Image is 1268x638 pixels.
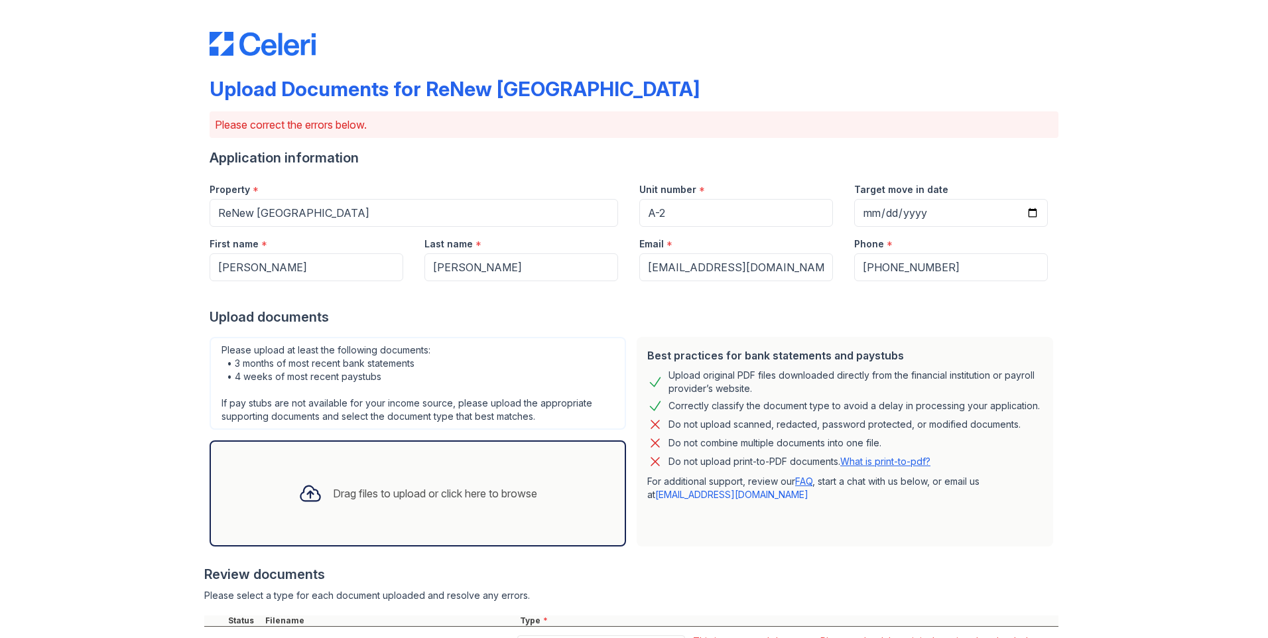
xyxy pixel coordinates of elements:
div: Filename [263,615,517,626]
label: First name [210,237,259,251]
label: Unit number [639,183,696,196]
div: Type [517,615,1058,626]
label: Phone [854,237,884,251]
p: Do not upload print-to-PDF documents. [668,455,930,468]
a: [EMAIL_ADDRESS][DOMAIN_NAME] [655,489,808,500]
label: Last name [424,237,473,251]
div: Review documents [204,565,1058,584]
div: Application information [210,149,1058,167]
div: Please select a type for each document uploaded and resolve any errors. [204,589,1058,602]
div: Do not combine multiple documents into one file. [668,435,881,451]
div: Correctly classify the document type to avoid a delay in processing your application. [668,398,1040,414]
div: Please upload at least the following documents: • 3 months of most recent bank statements • 4 wee... [210,337,626,430]
label: Email [639,237,664,251]
div: Best practices for bank statements and paystubs [647,348,1043,363]
div: Upload documents [210,308,1058,326]
div: Upload original PDF files downloaded directly from the financial institution or payroll provider’... [668,369,1043,395]
div: Status [225,615,263,626]
a: FAQ [795,476,812,487]
label: Target move in date [854,183,948,196]
a: What is print-to-pdf? [840,456,930,467]
label: Property [210,183,250,196]
p: Please correct the errors below. [215,117,1053,133]
div: Drag files to upload or click here to browse [333,485,537,501]
p: For additional support, review our , start a chat with us below, or email us at [647,475,1043,501]
div: Upload Documents for ReNew [GEOGRAPHIC_DATA] [210,77,700,101]
img: CE_Logo_Blue-a8612792a0a2168367f1c8372b55b34899dd931a85d93a1a3d3e32e68fde9ad4.png [210,32,316,56]
div: Do not upload scanned, redacted, password protected, or modified documents. [668,416,1021,432]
